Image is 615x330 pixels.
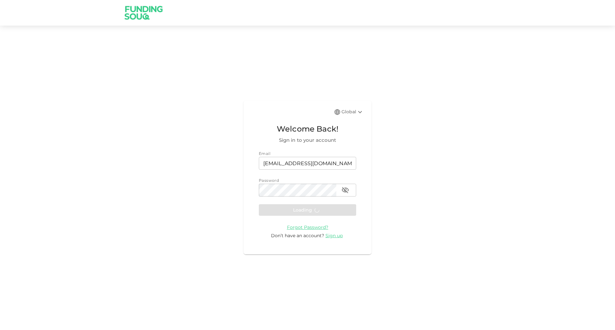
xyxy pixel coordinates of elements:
a: Forgot Password? [287,224,328,230]
span: Sign up [325,233,343,238]
span: Welcome Back! [259,123,356,135]
span: Sign in to your account [259,136,356,144]
span: Email [259,151,270,156]
span: Don’t have an account? [271,233,324,238]
div: Global [341,108,364,116]
input: email [259,157,356,170]
span: Password [259,178,279,183]
input: password [259,184,336,197]
span: Forgot Password? [287,224,328,230]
